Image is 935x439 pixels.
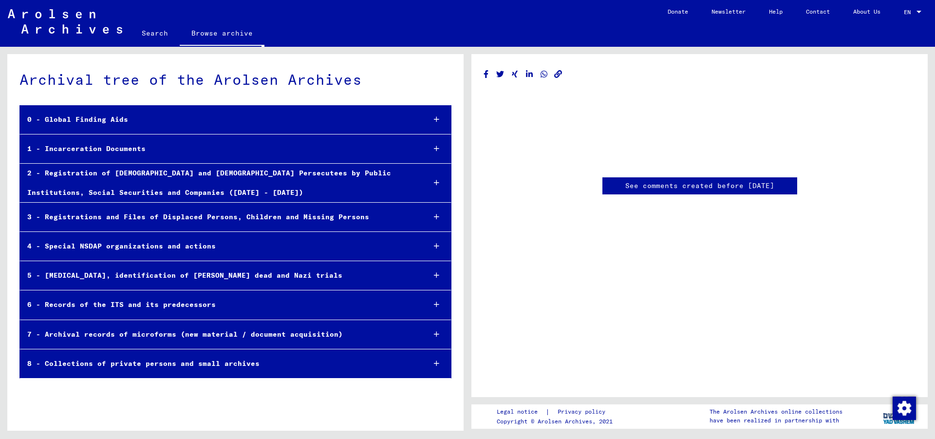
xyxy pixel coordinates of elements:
div: 8 - Collections of private persons and small archives [20,354,418,373]
a: Search [130,21,180,45]
button: Share on Xing [510,68,520,80]
div: 2 - Registration of [DEMOGRAPHIC_DATA] and [DEMOGRAPHIC_DATA] Persecutees by Public Institutions,... [20,164,418,202]
a: See comments created before [DATE] [625,181,774,191]
div: | [497,407,617,417]
div: 3 - Registrations and Files of Displaced Persons, Children and Missing Persons [20,208,418,227]
div: 4 - Special NSDAP organizations and actions [20,237,418,256]
button: Copy link [553,68,563,80]
a: Browse archive [180,21,264,47]
button: Share on Twitter [495,68,505,80]
span: EN [904,9,915,16]
p: The Arolsen Archives online collections [710,407,842,416]
div: 6 - Records of the ITS and its predecessors [20,295,418,314]
div: 7 - Archival records of microforms (new material / document acquisition) [20,325,418,344]
div: Archival tree of the Arolsen Archives [19,69,451,91]
button: Share on WhatsApp [539,68,549,80]
p: have been realized in partnership with [710,416,842,425]
div: 5 - [MEDICAL_DATA], identification of [PERSON_NAME] dead and Nazi trials [20,266,418,285]
img: yv_logo.png [881,404,917,428]
img: Change consent [893,397,916,420]
button: Share on Facebook [481,68,491,80]
div: Change consent [892,396,916,420]
button: Share on LinkedIn [524,68,535,80]
div: 1 - Incarceration Documents [20,139,418,158]
a: Legal notice [497,407,545,417]
img: Arolsen_neg.svg [8,9,122,34]
a: Privacy policy [550,407,617,417]
div: 0 - Global Finding Aids [20,110,418,129]
p: Copyright © Arolsen Archives, 2021 [497,417,617,426]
